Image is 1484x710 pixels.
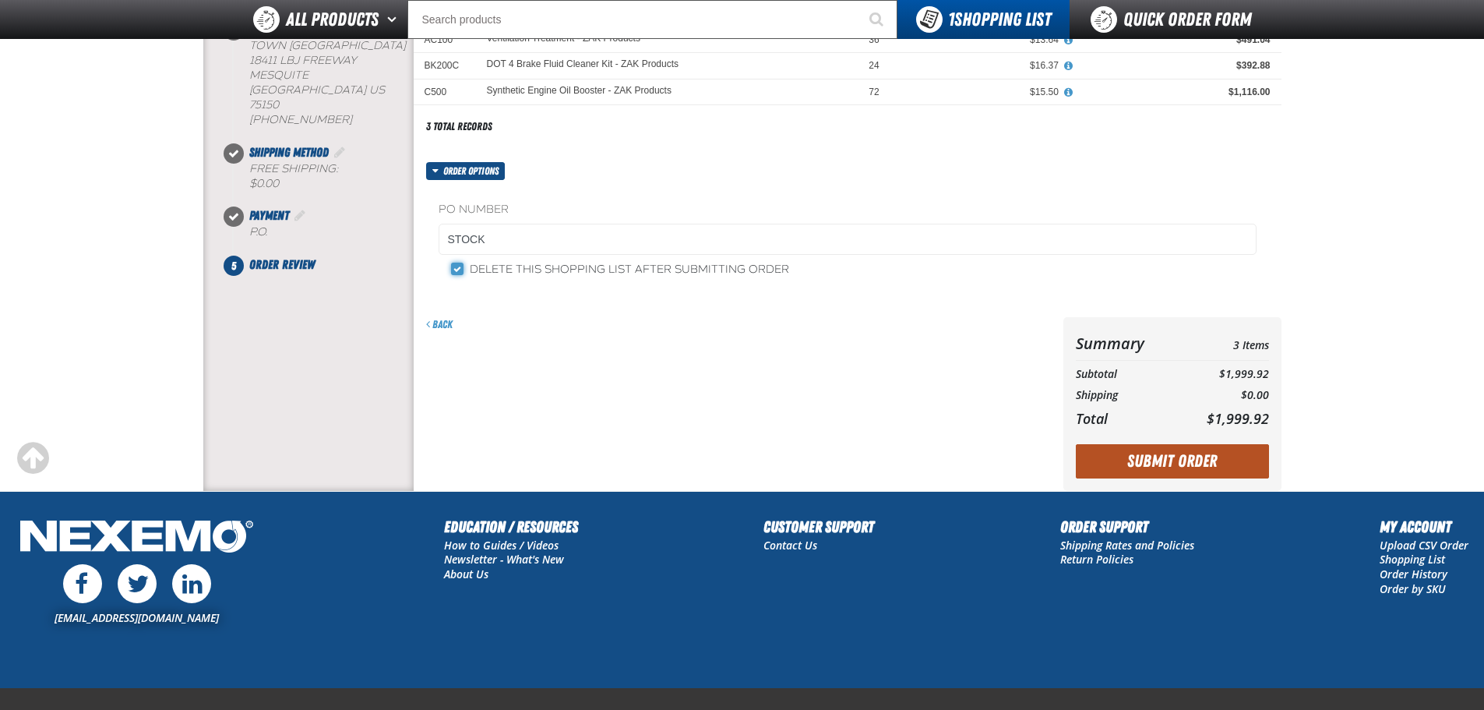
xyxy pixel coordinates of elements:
a: Order History [1380,567,1447,581]
h2: Customer Support [763,515,874,539]
a: Shipping Rates and Policies [1060,538,1194,553]
li: Payment. Step 4 of 5. Completed [234,207,414,256]
input: Delete this shopping list after submitting order [451,263,464,275]
span: Shopping List [948,9,1051,30]
label: PO Number [439,203,1257,217]
button: View All Prices for Ventilation Treatment - ZAK Products [1059,34,1079,48]
div: $1,116.00 [1080,86,1271,98]
span: All Products [286,5,379,34]
a: Newsletter - What's New [444,552,564,567]
div: $16.37 [901,59,1059,72]
a: Edit Payment [292,208,308,223]
div: Free Shipping: [249,162,414,192]
label: Delete this shopping list after submitting order [451,263,789,277]
th: Subtotal [1076,364,1177,385]
button: View All Prices for DOT 4 Brake Fluid Cleaner Kit - ZAK Products [1059,59,1079,73]
div: $392.88 [1080,59,1271,72]
span: [GEOGRAPHIC_DATA] [249,83,366,97]
h2: Education / Resources [444,515,578,539]
span: Payment [249,208,289,223]
img: Nexemo Logo [16,515,258,561]
div: P.O. [249,225,414,240]
a: Contact Us [763,538,817,553]
div: 3 total records [426,119,492,134]
span: 24 [869,60,879,71]
span: 18411 LBJ Freeway [249,54,356,67]
a: How to Guides / Videos [444,538,559,553]
span: 5 [224,256,244,276]
a: About Us [444,567,488,581]
td: AC100 [414,27,476,53]
td: $0.00 [1176,385,1268,406]
td: C500 [414,79,476,104]
button: Submit Order [1076,444,1269,479]
a: Return Policies [1060,552,1133,567]
li: Shipping Method. Step 3 of 5. Completed [234,143,414,207]
span: MESQUITE [249,69,308,82]
button: Order options [426,162,506,180]
td: 3 Items [1176,330,1268,357]
div: $15.50 [901,86,1059,98]
td: BK200C [414,53,476,79]
button: View All Prices for Synthetic Engine Oil Booster - ZAK Products [1059,86,1079,100]
span: US [369,83,385,97]
li: Shipping Information. Step 2 of 5. Completed [234,20,414,143]
a: Edit Shipping Method [332,145,347,160]
li: Order Review. Step 5 of 5. Not Completed [234,256,414,274]
a: Order by SKU [1380,581,1446,596]
div: $13.64 [901,34,1059,46]
th: Shipping [1076,385,1177,406]
a: Synthetic Engine Oil Booster - ZAK Products [487,86,672,97]
h2: Order Support [1060,515,1194,539]
strong: $0.00 [249,177,279,190]
td: $1,999.92 [1176,364,1268,385]
a: Upload CSV Order [1380,538,1468,553]
span: Order options [443,162,505,180]
span: Order Review [249,257,315,272]
span: Town [GEOGRAPHIC_DATA] [249,39,406,52]
a: [EMAIL_ADDRESS][DOMAIN_NAME] [55,610,219,625]
span: 72 [869,87,879,97]
a: DOT 4 Brake Fluid Cleaner Kit - ZAK Products [487,59,679,70]
span: $1,999.92 [1207,409,1269,428]
a: Back [426,318,453,330]
div: Scroll to the top [16,441,50,475]
th: Summary [1076,330,1177,357]
a: Shopping List [1380,552,1445,567]
span: Shipping Method [249,145,329,160]
h2: My Account [1380,515,1468,539]
div: $491.04 [1080,34,1271,46]
bdo: 75150 [249,98,279,111]
th: Total [1076,406,1177,431]
strong: 1 [948,9,954,30]
bdo: [PHONE_NUMBER] [249,113,352,126]
a: Ventilation Treatment - ZAK Products [487,34,640,44]
span: 36 [869,34,879,45]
